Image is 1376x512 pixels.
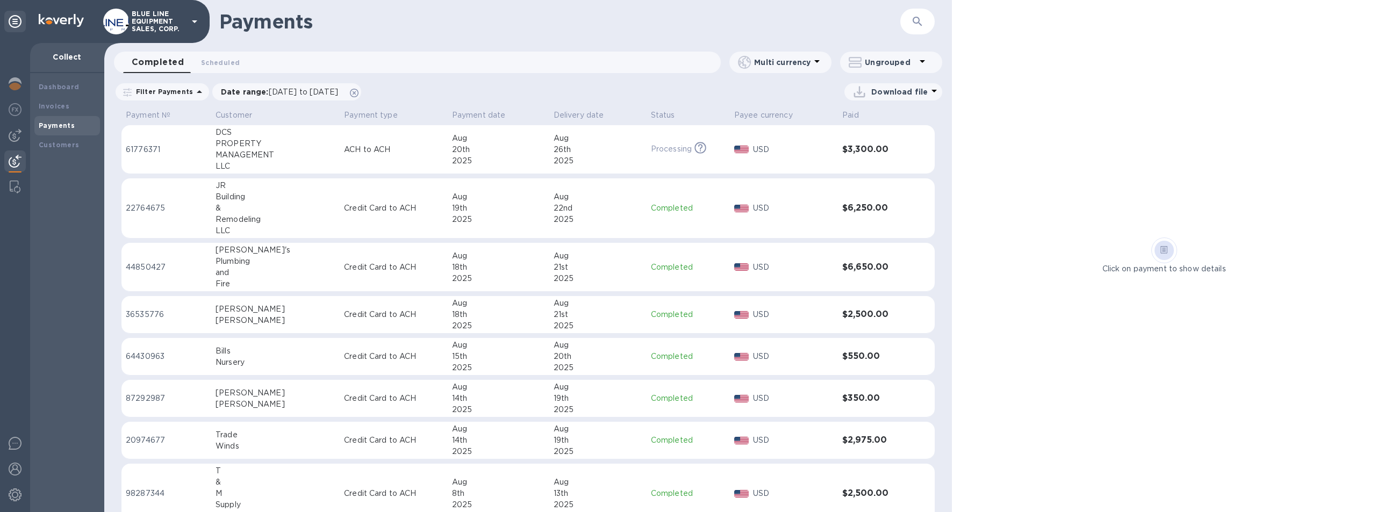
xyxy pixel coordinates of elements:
p: 64430963 [126,351,207,362]
p: Credit Card to ACH [344,435,443,446]
div: M [216,488,335,499]
div: 2025 [554,499,642,510]
p: Date range : [221,86,343,97]
div: Aug [452,250,545,262]
h3: $550.00 [842,351,907,362]
div: Aug [452,298,545,309]
div: Building [216,191,335,203]
div: LLC [216,225,335,236]
div: 19th [554,435,642,446]
p: Credit Card to ACH [344,488,443,499]
div: Aug [452,381,545,393]
p: Credit Card to ACH [344,393,443,404]
p: BLUE LINE EQUIPMENT SALES, CORP. [132,10,185,33]
p: Credit Card to ACH [344,262,443,273]
div: 21st [554,309,642,320]
div: 2025 [554,320,642,331]
img: Foreign exchange [9,103,21,116]
div: 19th [554,393,642,404]
p: Completed [651,488,726,499]
p: Credit Card to ACH [344,203,443,214]
div: 2025 [452,155,545,167]
div: 14th [452,435,545,446]
div: Unpin categories [4,11,26,32]
div: & [216,477,335,488]
img: USD [734,263,749,271]
span: Payment date [452,110,520,121]
div: 20th [554,351,642,362]
div: 2025 [452,362,545,373]
p: Click on payment to show details [1102,263,1226,275]
p: USD [753,393,834,404]
div: 2025 [452,214,545,225]
p: Payment date [452,110,506,121]
div: 2025 [554,273,642,284]
div: [PERSON_NAME] [216,315,335,326]
div: & [216,203,335,214]
div: Bills [216,345,335,357]
img: USD [734,490,749,497]
div: 2025 [452,320,545,331]
div: 2025 [554,446,642,457]
div: 2025 [554,404,642,415]
h3: $350.00 [842,393,907,403]
div: Aug [554,250,642,262]
img: Logo [39,14,84,27]
p: Credit Card to ACH [344,351,443,362]
span: Status [651,110,689,121]
span: Completed [132,55,184,70]
div: 22nd [554,203,642,214]
div: 8th [452,488,545,499]
div: MANAGEMENT [216,149,335,161]
div: 20th [452,144,545,155]
img: USD [734,205,749,212]
div: 2025 [452,273,545,284]
p: Payee currency [734,110,793,121]
p: USD [753,435,834,446]
span: Payment № [126,110,184,121]
div: Supply [216,499,335,510]
div: 2025 [452,404,545,415]
span: Payee currency [734,110,807,121]
p: USD [753,309,834,320]
p: Payment type [344,110,398,121]
p: Customer [216,110,252,121]
span: [DATE] to [DATE] [269,88,338,96]
div: Aug [554,423,642,435]
h3: $2,500.00 [842,488,907,499]
p: Payment № [126,110,170,121]
h1: Payments [219,10,792,33]
p: 44850427 [126,262,207,273]
div: 2025 [452,446,545,457]
div: 14th [452,393,545,404]
div: Aug [452,423,545,435]
div: and [216,267,335,278]
div: 2025 [554,155,642,167]
p: Completed [651,351,726,362]
p: ACH to ACH [344,144,443,155]
p: 87292987 [126,393,207,404]
span: Delivery date [554,110,618,121]
h3: $6,650.00 [842,262,907,272]
p: 22764675 [126,203,207,214]
img: USD [734,311,749,319]
p: Download file [871,86,928,97]
div: Aug [554,298,642,309]
p: Credit Card to ACH [344,309,443,320]
div: Nursery [216,357,335,368]
p: USD [753,488,834,499]
div: 26th [554,144,642,155]
div: JR [216,180,335,191]
p: USD [753,203,834,214]
div: 21st [554,262,642,273]
div: Aug [554,191,642,203]
div: Aug [554,133,642,144]
div: 2025 [554,214,642,225]
p: Ungrouped [865,57,916,68]
p: 20974677 [126,435,207,446]
img: USD [734,437,749,444]
div: Aug [452,477,545,488]
div: [PERSON_NAME] [216,304,335,315]
div: PROPERTY [216,138,335,149]
img: USD [734,146,749,153]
